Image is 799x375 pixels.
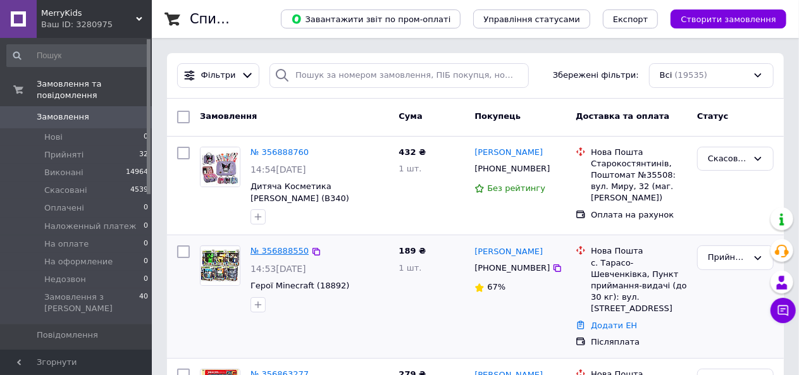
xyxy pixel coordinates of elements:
a: Дитяча Косметика [PERSON_NAME] (B340) [251,181,349,203]
button: Чат з покупцем [771,298,796,323]
div: Прийнято [708,251,748,264]
span: 40 [139,292,148,314]
div: Ваш ID: 3280975 [41,19,152,30]
button: Завантажити звіт по пром-оплаті [281,9,461,28]
span: Нові [44,132,63,143]
button: Експорт [603,9,659,28]
span: Недозвон [44,274,86,285]
span: Без рейтингу [487,183,545,193]
span: Повідомлення [37,329,98,341]
span: 0 [144,256,148,267]
span: 0 [144,238,148,250]
span: Замовлення та повідомлення [37,78,152,101]
button: Управління статусами [473,9,590,28]
span: 0 [144,274,148,285]
a: Фото товару [200,245,240,286]
span: Покупець [474,111,521,121]
div: Післяплата [591,336,687,348]
a: № 356888550 [251,246,309,255]
span: 1 шт. [399,164,422,173]
span: Експорт [613,15,648,24]
span: 4539 [130,185,148,196]
a: [PERSON_NAME] [474,246,543,258]
span: На оформление [44,256,113,267]
span: Доставка та оплата [576,111,669,121]
a: Герої Minecraft (18892) [251,281,349,290]
span: Управління статусами [483,15,580,24]
span: Замовлення [200,111,257,121]
div: Оплата на рахунок [591,209,687,221]
span: Створити замовлення [681,15,776,24]
div: с. Тарасо-Шевченківка, Пункт приймання-видачі (до 30 кг): вул. [STREET_ADDRESS] [591,257,687,315]
span: Завантажити звіт по пром-оплаті [291,13,450,25]
span: (19535) [675,70,708,80]
a: Створити замовлення [658,14,786,23]
span: 0 [144,132,148,143]
span: 189 ₴ [399,246,426,255]
span: 0 [144,221,148,232]
span: На оплате [44,238,89,250]
span: Виконані [44,167,84,178]
span: 14:53[DATE] [251,264,306,274]
span: 432 ₴ [399,147,426,157]
span: 0 [144,202,148,214]
span: 67% [487,282,505,292]
input: Пошук за номером замовлення, ПІБ покупця, номером телефону, Email, номером накладної [269,63,529,88]
img: Фото товару [201,147,240,187]
div: Скасовано [708,152,748,166]
span: 32 [139,149,148,161]
span: Оплачені [44,202,84,214]
button: Створити замовлення [671,9,786,28]
span: Замовлення з [PERSON_NAME] [44,292,139,314]
a: № 356888760 [251,147,309,157]
a: Фото товару [200,147,240,187]
span: Прийняті [44,149,84,161]
span: Статус [697,111,729,121]
span: Скасовані [44,185,87,196]
a: [PERSON_NAME] [474,147,543,159]
div: Старокостянтинів, Поштомат №35508: вул. Миру, 32 (маг. [PERSON_NAME]) [591,158,687,204]
span: Замовлення [37,111,89,123]
img: Фото товару [201,247,240,285]
span: Фільтри [201,70,236,82]
span: Cума [399,111,423,121]
input: Пошук [6,44,149,67]
span: 1 шт. [399,263,422,273]
span: 14:54[DATE] [251,164,306,175]
h1: Список замовлень [190,11,318,27]
span: Всі [660,70,672,82]
div: Нова Пошта [591,147,687,158]
a: Додати ЕН [591,321,637,330]
div: [PHONE_NUMBER] [472,161,552,177]
span: Наложенный платеж [44,221,137,232]
span: MerryKids [41,8,136,19]
div: Нова Пошта [591,245,687,257]
span: Збережені фільтри: [553,70,639,82]
div: [PHONE_NUMBER] [472,260,552,276]
span: 14964 [126,167,148,178]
